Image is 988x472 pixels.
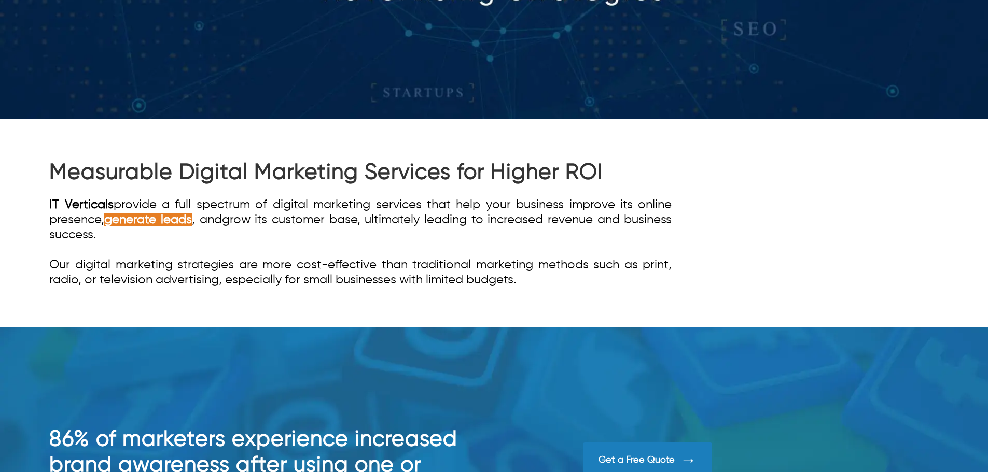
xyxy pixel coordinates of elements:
[599,454,675,466] div: Get a Free Quote
[49,213,672,241] span: grow its customer base, ultimately leading to increased revenue and business success.
[104,213,192,226] strong: generate leads
[49,197,672,288] div: provide a full spectrum of digital marketing services that help your business improve its online ...
[49,159,672,187] h1: Measurable Digital Marketing Services for Higher ROI
[49,198,113,211] a: IT Verticals
[49,259,672,286] span: Our digital marketing strategies are more cost-effective than traditional marketing methods such ...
